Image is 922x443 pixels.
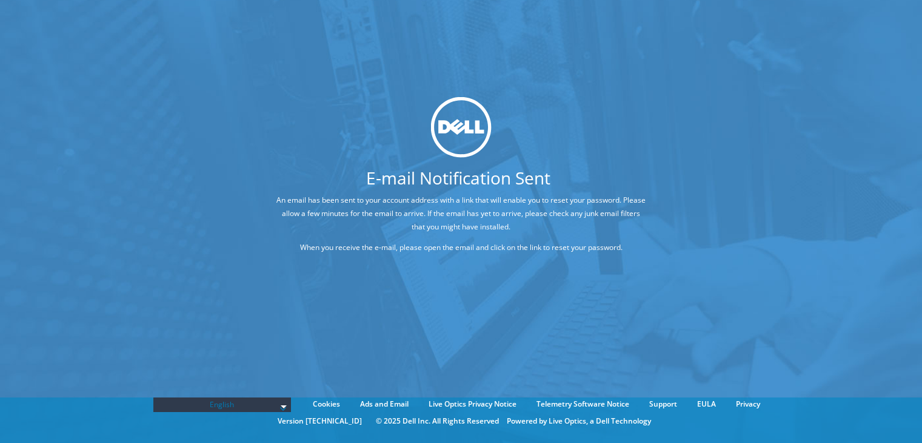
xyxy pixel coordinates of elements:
li: © 2025 Dell Inc. All Rights Reserved [370,414,505,428]
a: EULA [688,397,725,411]
a: Ads and Email [351,397,418,411]
span: English [159,397,286,412]
a: Privacy [727,397,769,411]
a: Telemetry Software Notice [527,397,638,411]
li: Powered by Live Optics, a Dell Technology [507,414,651,428]
h1: E-mail Notification Sent [230,169,686,186]
p: An email has been sent to your account address with a link that will enable you to reset your pas... [276,193,646,233]
a: Cookies [304,397,349,411]
li: Version [TECHNICAL_ID] [272,414,368,428]
a: Support [640,397,686,411]
a: Live Optics Privacy Notice [419,397,526,411]
p: When you receive the e-mail, please open the email and click on the link to reset your password. [276,240,646,254]
img: dell_svg_logo.svg [431,97,492,158]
